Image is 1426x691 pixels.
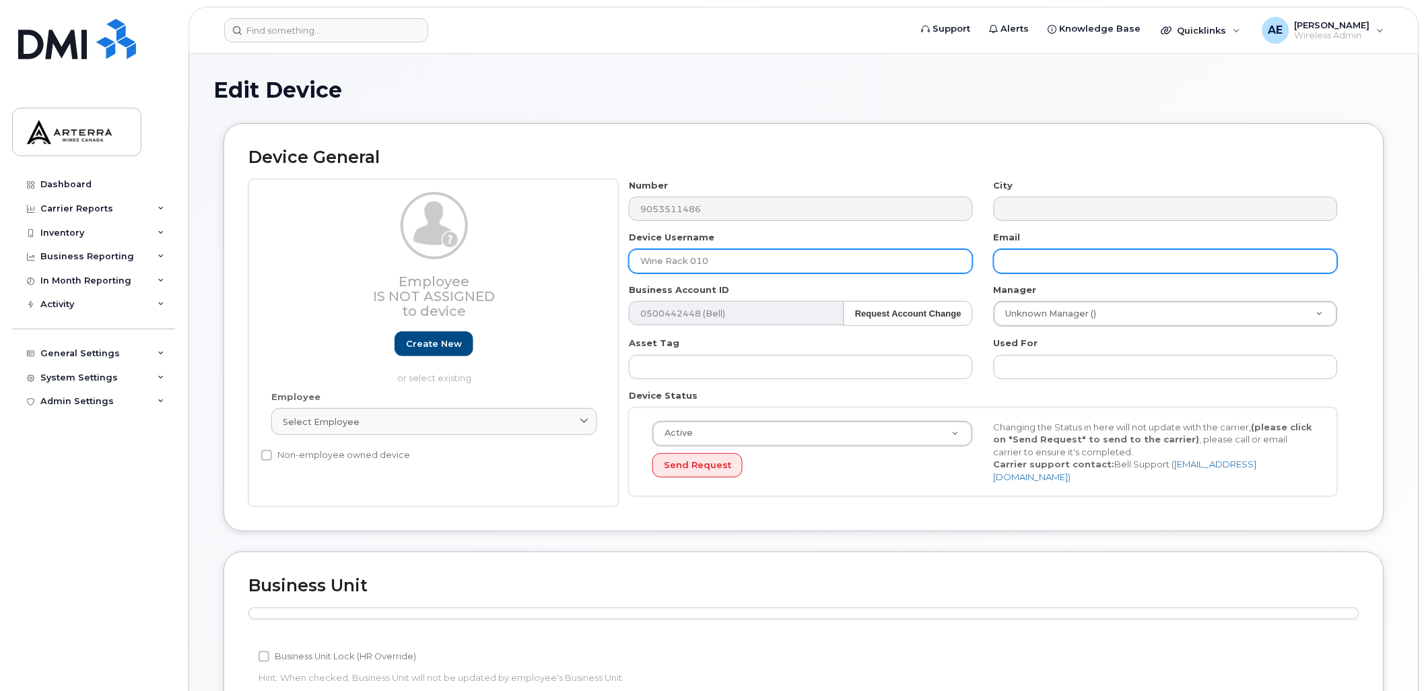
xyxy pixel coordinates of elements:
a: Select employee [271,408,597,435]
strong: Request Account Change [855,308,961,319]
h1: Edit Device [213,78,1394,102]
label: Business Unit Lock (HR Override) [259,649,416,665]
label: Employee [271,391,320,403]
span: Is not assigned [373,288,495,304]
strong: Carrier support contact: [993,459,1114,469]
span: to device [402,303,466,319]
h2: Business Unit [248,577,1359,595]
a: Create new [395,331,473,356]
a: [EMAIL_ADDRESS][DOMAIN_NAME] [993,459,1256,482]
h2: Device General [248,148,1359,167]
label: Manager [994,284,1037,296]
p: or select existing [271,372,597,385]
button: Request Account Change [844,301,973,326]
label: Non-employee owned device [261,447,410,463]
h3: Employee [271,274,597,319]
label: Number [629,179,668,192]
label: City [994,179,1013,192]
label: Email [994,231,1021,244]
label: Device Username [629,231,714,244]
label: Device Status [629,389,698,402]
span: Unknown Manager () [998,308,1097,320]
div: Changing the Status in here will not update with the carrier, , please call or email carrier to e... [983,421,1324,484]
span: Active [656,427,693,439]
p: Hint: When checked, Business Unit will not be updated by employee's Business Unit [259,671,978,684]
span: Select employee [283,416,360,428]
label: Asset Tag [629,337,679,350]
button: Send Request [652,453,743,478]
input: Non-employee owned device [261,450,272,461]
input: Business Unit Lock (HR Override) [259,651,269,662]
label: Business Account ID [629,284,729,296]
a: Unknown Manager () [994,302,1337,326]
a: Active [653,422,972,446]
label: Used For [994,337,1038,350]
